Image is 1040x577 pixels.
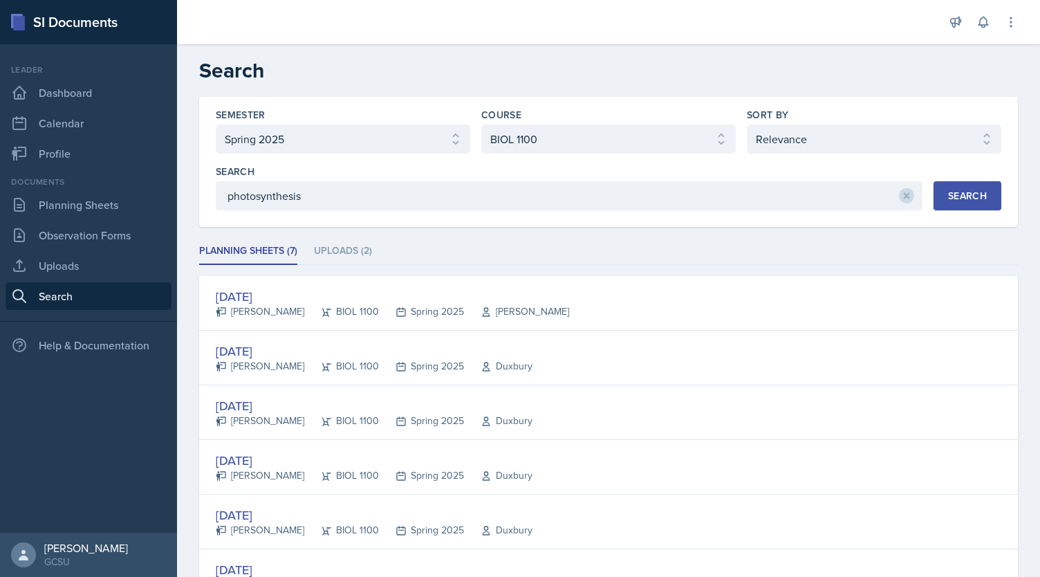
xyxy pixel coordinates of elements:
[44,541,128,555] div: [PERSON_NAME]
[314,238,372,265] li: Uploads (2)
[464,523,532,538] div: Duxbury
[6,331,171,359] div: Help & Documentation
[747,108,788,122] label: Sort By
[464,359,532,374] div: Duxbury
[464,468,532,483] div: Duxbury
[304,359,379,374] div: BIOL 1100
[216,359,304,374] div: [PERSON_NAME]
[379,523,464,538] div: Spring 2025
[948,190,987,201] div: Search
[216,506,532,524] div: [DATE]
[464,414,532,428] div: Duxbury
[216,523,304,538] div: [PERSON_NAME]
[216,451,532,470] div: [DATE]
[216,287,569,306] div: [DATE]
[6,252,171,280] a: Uploads
[6,64,171,76] div: Leader
[44,555,128,569] div: GCSU
[6,109,171,137] a: Calendar
[934,181,1001,210] button: Search
[304,468,379,483] div: BIOL 1100
[304,304,379,319] div: BIOL 1100
[304,414,379,428] div: BIOL 1100
[379,359,464,374] div: Spring 2025
[199,238,297,265] li: Planning Sheets (7)
[304,523,379,538] div: BIOL 1100
[216,468,304,483] div: [PERSON_NAME]
[216,396,532,415] div: [DATE]
[216,414,304,428] div: [PERSON_NAME]
[216,342,532,360] div: [DATE]
[216,304,304,319] div: [PERSON_NAME]
[6,282,171,310] a: Search
[464,304,569,319] div: [PERSON_NAME]
[216,181,922,210] input: Enter search phrase
[199,58,1018,83] h2: Search
[216,108,266,122] label: Semester
[6,191,171,219] a: Planning Sheets
[216,165,254,178] label: Search
[379,304,464,319] div: Spring 2025
[6,79,171,107] a: Dashboard
[6,176,171,188] div: Documents
[6,221,171,249] a: Observation Forms
[6,140,171,167] a: Profile
[379,414,464,428] div: Spring 2025
[481,108,521,122] label: Course
[379,468,464,483] div: Spring 2025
